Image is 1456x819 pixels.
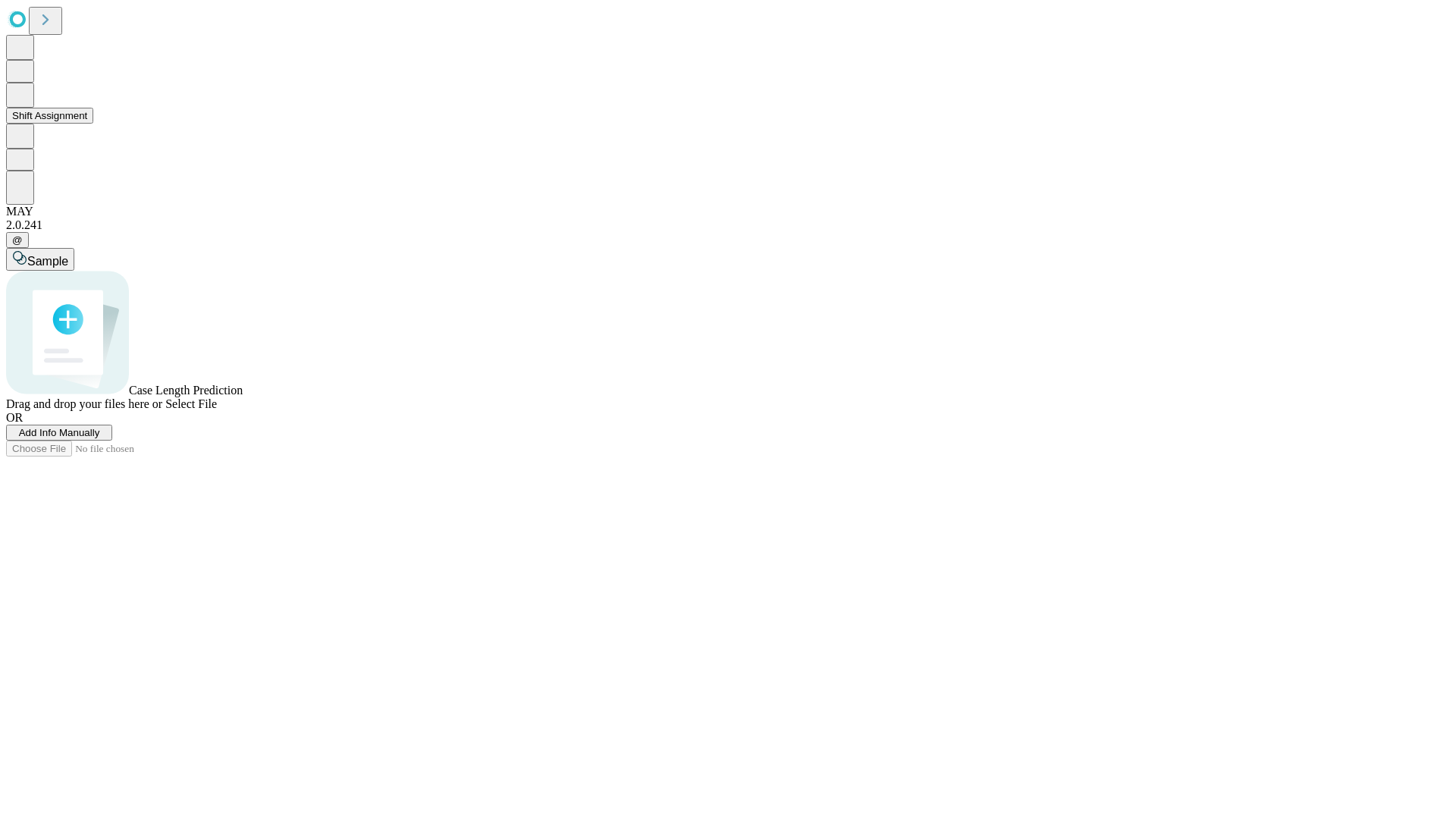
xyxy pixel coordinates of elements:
[19,427,100,438] span: Add Info Manually
[6,205,1450,218] div: MAY
[6,425,112,441] button: Add Info Manually
[6,108,93,124] button: Shift Assignment
[6,218,1450,232] div: 2.0.241
[165,397,217,410] span: Select File
[6,411,23,424] span: OR
[12,234,23,246] span: @
[6,248,74,271] button: Sample
[6,232,29,248] button: @
[6,397,162,410] span: Drag and drop your files here or
[129,384,243,397] span: Case Length Prediction
[27,255,68,268] span: Sample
